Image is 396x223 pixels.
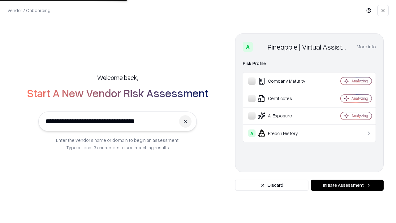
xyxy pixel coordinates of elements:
[248,95,322,102] div: Certificates
[268,42,349,52] div: Pineapple | Virtual Assistant Agency
[56,136,179,151] p: Enter the vendor’s name or domain to begin an assessment. Type at least 3 characters to see match...
[248,129,256,137] div: A
[351,96,368,101] div: Analyzing
[357,41,376,52] button: More info
[351,78,368,84] div: Analyzing
[248,129,322,137] div: Breach History
[255,42,265,52] img: Pineapple | Virtual Assistant Agency
[7,7,50,14] p: Vendor / Onboarding
[27,87,209,99] h2: Start A New Vendor Risk Assessment
[243,60,376,67] div: Risk Profile
[97,73,138,82] h5: Welcome back,
[248,77,322,85] div: Company Maturity
[311,180,384,191] button: Initiate Assessment
[351,113,368,118] div: Analyzing
[248,112,322,120] div: AI Exposure
[235,180,308,191] button: Discard
[243,42,253,52] div: A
